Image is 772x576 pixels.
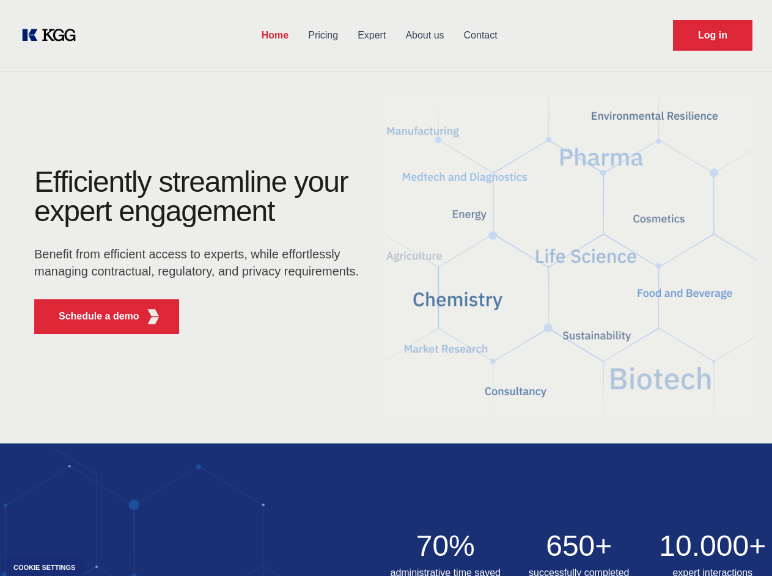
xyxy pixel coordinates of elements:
a: Request Demo [673,20,752,51]
a: Expert [348,20,395,51]
h2: 650+ [520,531,639,561]
p: Benefit from efficient access to experts, while effortlessly managing contractual, regulatory, an... [34,246,367,280]
iframe: Chat Widget [711,517,772,576]
button: Schedule a demoKGG Fifth Element RED [34,299,179,334]
h1: Efficiently streamline your expert engagement [34,167,367,226]
a: Home [252,20,298,51]
p: Schedule a demo [59,309,139,324]
h2: 70% [386,531,505,561]
a: Contact [454,20,507,51]
div: Cookie settings [13,564,75,571]
img: KGG Fifth Element RED [145,309,161,324]
img: KGG Fifth Element RED [386,79,758,431]
a: Pricing [298,20,348,51]
a: About us [395,20,454,51]
a: KOL Knowledge Platform: Talk to Key External Experts (KEE) [20,26,86,45]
